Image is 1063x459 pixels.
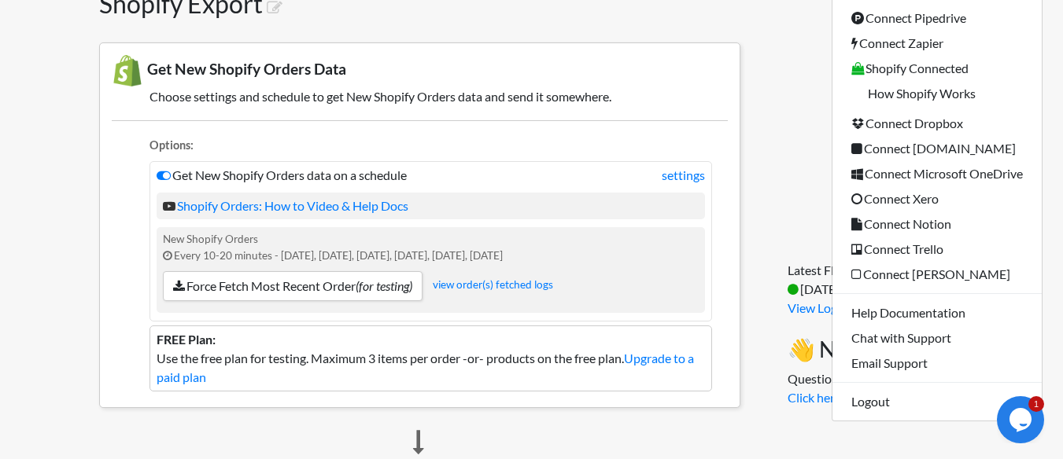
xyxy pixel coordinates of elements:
[832,211,1042,237] a: Connect Notion
[832,6,1042,31] a: Connect Pipedrive
[163,198,408,213] a: Shopify Orders: How to Video & Help Docs
[788,369,987,407] p: Questions? Need help getting set up?
[163,271,423,301] a: Force Fetch Most Recent Order(for testing)
[112,89,728,104] h5: Choose settings and schedule to get New Shopify Orders data and send it somewhere.
[832,237,1042,262] a: Connect Trello
[157,227,705,313] div: New Shopify Orders Every 10-20 minutes - [DATE], [DATE], [DATE], [DATE], [DATE], [DATE]
[832,300,1042,325] a: Help Documentation
[832,161,1042,186] a: Connect Microsoft OneDrive
[832,262,1042,287] a: Connect [PERSON_NAME]
[149,325,712,391] li: Use the free plan for testing. Maximum 3 items per order -or- products on the free plan.
[788,390,925,405] a: Click here to chat with us.
[832,325,1042,351] a: Chat with Support
[433,278,553,291] a: view order(s) fetched logs
[832,81,1042,111] a: How Shopify Works
[832,389,1042,414] a: Logout
[157,351,694,384] a: Upgrade to a paid plan
[788,336,987,363] h3: 👋 Need help?
[832,136,1042,161] a: Connect [DOMAIN_NAME]
[788,263,964,296] span: Latest Flow Run: [DATE] - [DATE] 4:13 PM CDT
[112,55,728,86] h3: Get New Shopify Orders Data
[997,396,1047,443] iframe: chat widget
[832,351,1042,376] a: Email Support
[112,55,143,86] img: New Shopify Orders
[832,31,1042,56] a: Connect Zapier
[149,137,712,158] li: Options:
[832,111,1042,136] a: Connect Dropbox
[662,166,705,185] a: settings
[832,186,1042,211] a: Connect Xero
[149,161,712,321] li: Get New Shopify Orders data on a schedule
[788,300,843,315] a: View Logs
[356,278,412,293] i: (for testing)
[157,332,216,347] b: FREE Plan:
[832,56,1042,81] a: Shopify Connected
